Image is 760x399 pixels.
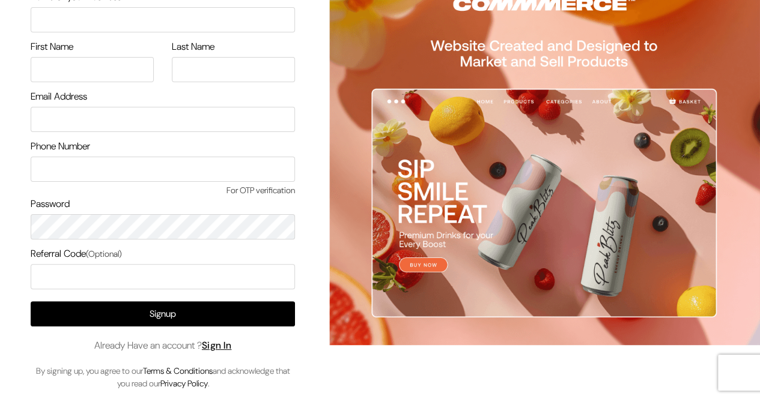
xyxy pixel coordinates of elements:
[160,378,208,389] a: Privacy Policy
[143,365,213,376] a: Terms & Conditions
[31,184,295,197] span: For OTP verification
[31,301,295,326] button: Signup
[31,247,122,261] label: Referral Code
[172,40,214,54] label: Last Name
[31,197,70,211] label: Password
[94,338,232,353] span: Already Have an account ?
[202,339,232,352] a: Sign In
[31,139,90,154] label: Phone Number
[31,365,295,390] p: By signing up, you agree to our and acknowledge that you read our .
[86,248,122,259] span: (Optional)
[31,89,87,104] label: Email Address
[31,40,73,54] label: First Name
